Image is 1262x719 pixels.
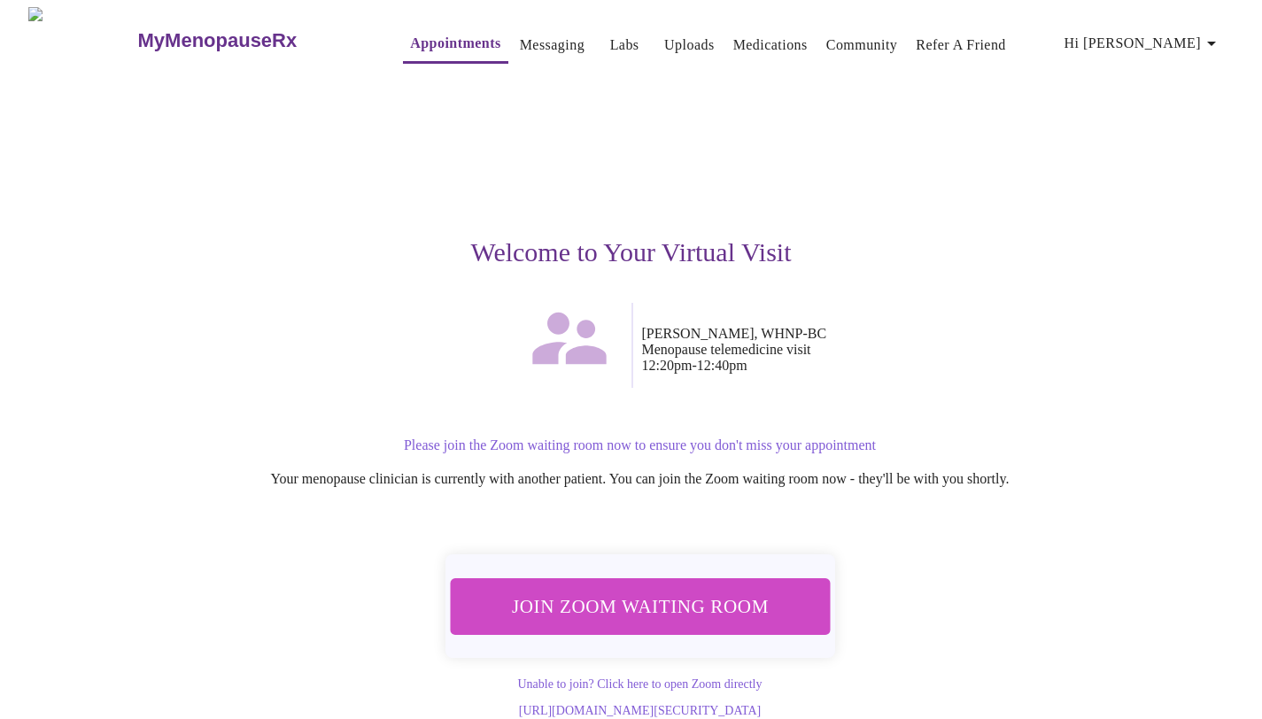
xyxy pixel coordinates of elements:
[726,27,815,63] button: Medications
[733,33,808,58] a: Medications
[86,237,1177,267] h3: Welcome to Your Virtual Visit
[610,33,639,58] a: Labs
[28,7,135,73] img: MyMenopauseRx Logo
[819,27,905,63] button: Community
[410,31,500,56] a: Appointments
[596,27,653,63] button: Labs
[519,704,761,717] a: [URL][DOMAIN_NAME][SECURITY_DATA]
[135,10,368,72] a: MyMenopauseRx
[657,27,722,63] button: Uploads
[473,590,806,622] span: Join Zoom Waiting Room
[642,326,1177,374] p: [PERSON_NAME], WHNP-BC Menopause telemedicine visit 12:20pm - 12:40pm
[138,29,298,52] h3: MyMenopauseRx
[520,33,585,58] a: Messaging
[403,26,507,64] button: Appointments
[916,33,1006,58] a: Refer a Friend
[513,27,592,63] button: Messaging
[826,33,898,58] a: Community
[517,677,762,691] a: Unable to join? Click here to open Zoom directly
[909,27,1013,63] button: Refer a Friend
[104,471,1177,487] p: Your menopause clinician is currently with another patient. You can join the Zoom waiting room no...
[1065,31,1222,56] span: Hi [PERSON_NAME]
[664,33,715,58] a: Uploads
[104,437,1177,453] p: Please join the Zoom waiting room now to ensure you don't miss your appointment
[1057,26,1229,61] button: Hi [PERSON_NAME]
[450,578,830,634] button: Join Zoom Waiting Room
